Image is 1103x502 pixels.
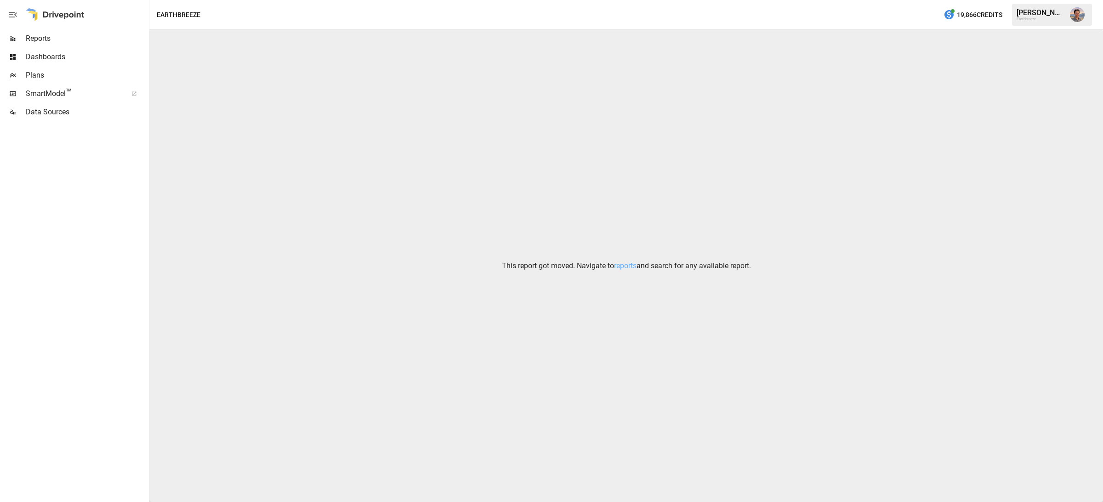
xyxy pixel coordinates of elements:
span: ™ [66,87,72,98]
p: This report got moved. Navigate to and search for any available report. [502,260,751,271]
a: reports [614,261,637,270]
span: Reports [26,33,147,44]
span: Dashboards [26,51,147,62]
button: Jordan Benjamin [1064,2,1090,28]
span: Plans [26,70,147,81]
img: Jordan Benjamin [1070,7,1085,22]
span: 19,866 Credits [957,9,1002,21]
div: Earthbreeze [1017,17,1064,21]
span: SmartModel [26,88,121,99]
span: Data Sources [26,107,147,118]
button: 19,866Credits [940,6,1006,23]
div: [PERSON_NAME] [1017,8,1064,17]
